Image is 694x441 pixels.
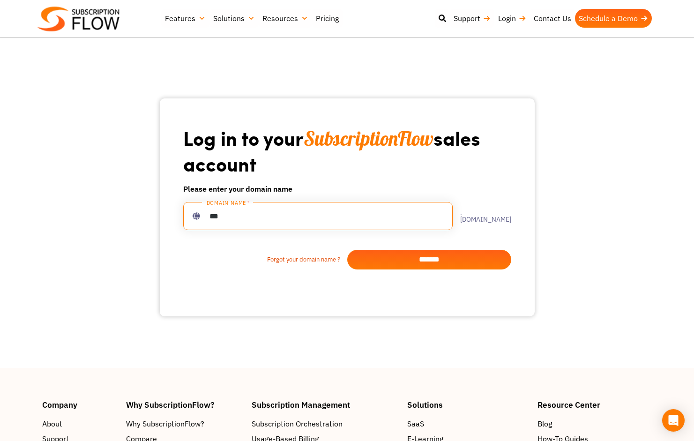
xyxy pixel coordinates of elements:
img: Subscriptionflow [37,7,119,31]
a: Schedule a Demo [575,9,652,28]
a: Login [494,9,530,28]
a: Solutions [209,9,259,28]
a: Contact Us [530,9,575,28]
a: Pricing [312,9,343,28]
div: Open Intercom Messenger [662,409,685,432]
a: Features [161,9,209,28]
a: Support [450,9,494,28]
a: Resources [259,9,312,28]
